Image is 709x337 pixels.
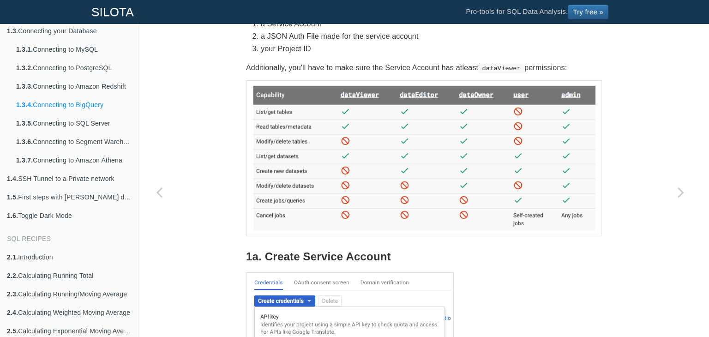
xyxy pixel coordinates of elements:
[246,61,601,74] p: Additionally, you'll have to make sure the Service Account has atleast permissions:
[84,0,141,24] a: SILOTA
[16,120,33,127] b: 1.3.5.
[457,0,618,24] li: Pro-tools for SQL Data Analysis.
[7,327,18,335] b: 2.5.
[7,212,18,219] b: 1.6.
[9,40,138,59] a: 1.3.1.Connecting to MySQL
[7,175,18,182] b: 1.4.
[261,42,601,55] li: your Project ID
[9,77,138,96] a: 1.3.3.Connecting to Amazon Redshift
[568,5,608,19] a: Try free »
[478,64,524,73] code: dataViewer
[261,18,601,30] li: a Service Account
[7,272,18,279] b: 2.2.
[7,309,18,316] b: 2.4.
[7,27,18,35] b: 1.3.
[9,132,138,151] a: 1.3.6.Connecting to Segment Warehouse
[16,156,33,164] b: 1.3.7.
[663,291,698,326] iframe: Drift Widget Chat Controller
[9,114,138,132] a: 1.3.5.Connecting to SQL Server
[9,151,138,169] a: 1.3.7.Connecting to Amazon Athena
[660,47,702,337] a: Next page: Connecting to SQL Server
[261,30,601,42] li: a JSON Auth File made for the service account
[7,290,18,298] b: 2.3.
[7,253,18,261] b: 2.1.
[138,47,180,337] a: Previous page: Connecting to Amazon Redshift
[9,59,138,77] a: 1.3.2.Connecting to PostgreSQL
[16,101,33,108] b: 1.3.4.
[9,96,138,114] a: 1.3.4.Connecting to BigQuery
[16,64,33,72] b: 1.3.2.
[7,193,18,201] b: 1.5.
[16,46,33,53] b: 1.3.1.
[16,138,33,145] b: 1.3.6.
[246,251,601,263] h3: 1a. Create Service Account
[16,83,33,90] b: 1.3.3.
